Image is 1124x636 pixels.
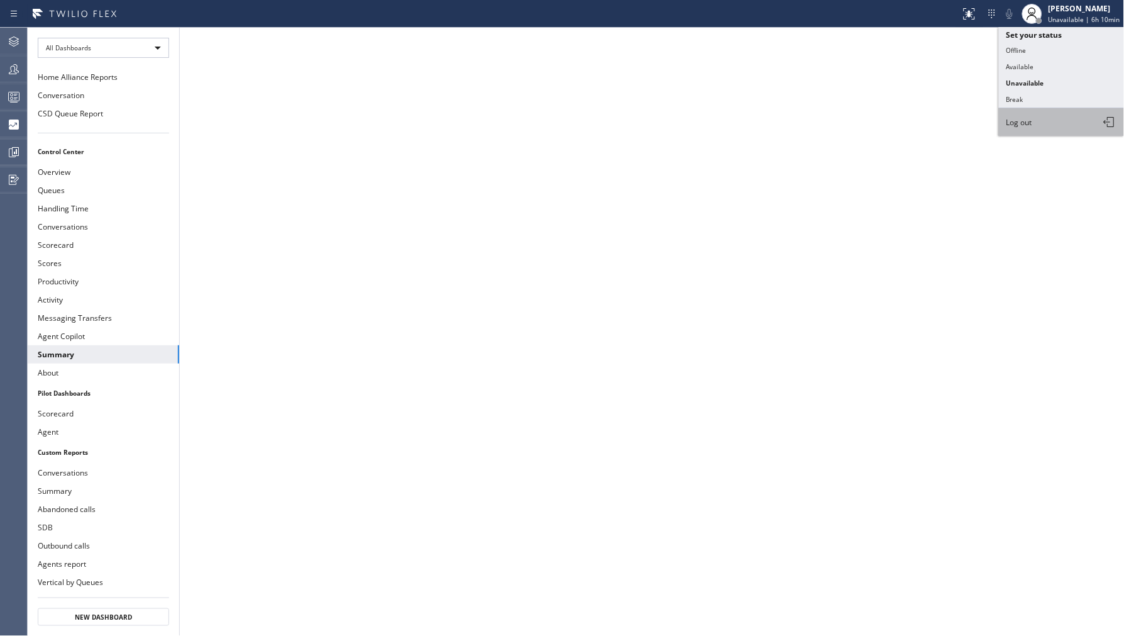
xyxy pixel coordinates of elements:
[28,291,179,309] button: Activity
[28,345,179,364] button: Summary
[28,518,179,537] button: SDB
[28,327,179,345] button: Agent Copilot
[28,537,179,555] button: Outbound calls
[1049,3,1120,14] div: [PERSON_NAME]
[28,573,179,591] button: Vertical by Queues
[28,404,179,423] button: Scorecard
[28,199,179,218] button: Handling Time
[38,608,169,626] button: New Dashboard
[28,309,179,327] button: Messaging Transfers
[28,68,179,86] button: Home Alliance Reports
[28,163,179,181] button: Overview
[28,254,179,272] button: Scores
[28,444,179,460] li: Custom Reports
[28,591,179,610] button: Vertical by weekly
[28,143,179,160] li: Control Center
[28,272,179,291] button: Productivity
[180,28,1124,636] iframe: dashboard_9f6bb337dffe
[28,464,179,482] button: Conversations
[38,38,169,58] div: All Dashboards
[28,500,179,518] button: Abandoned calls
[1001,5,1018,23] button: Mute
[28,555,179,573] button: Agents report
[28,236,179,254] button: Scorecard
[28,218,179,236] button: Conversations
[28,104,179,123] button: CSD Queue Report
[28,86,179,104] button: Conversation
[28,385,179,401] li: Pilot Dashboards
[1049,15,1120,24] span: Unavailable | 6h 10min
[28,482,179,500] button: Summary
[28,181,179,199] button: Queues
[28,423,179,441] button: Agent
[28,364,179,382] button: About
